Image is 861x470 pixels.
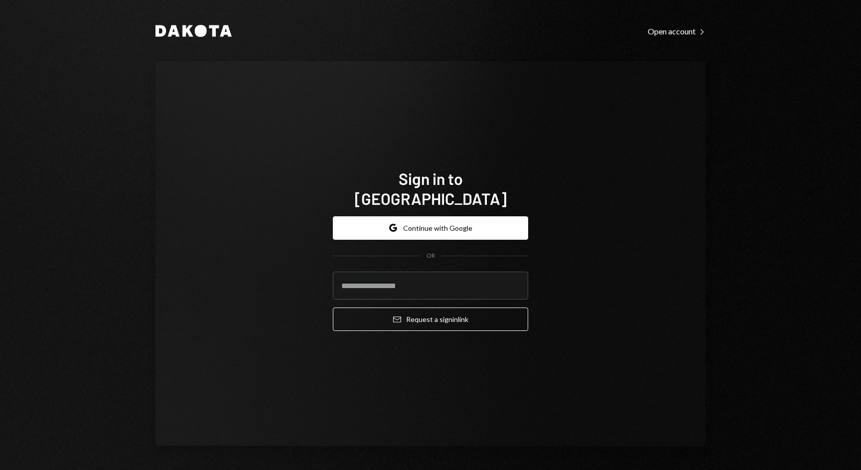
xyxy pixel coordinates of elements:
button: Request a signinlink [333,308,528,331]
button: Continue with Google [333,216,528,240]
div: OR [427,252,435,260]
a: Open account [648,25,706,36]
h1: Sign in to [GEOGRAPHIC_DATA] [333,168,528,208]
div: Open account [648,26,706,36]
